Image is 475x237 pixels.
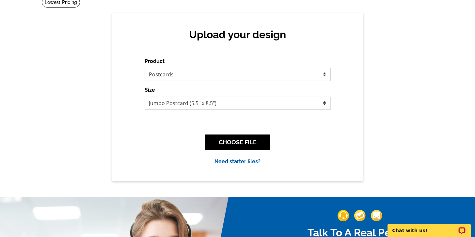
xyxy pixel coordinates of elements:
button: CHOOSE FILE [205,134,270,150]
label: Product [145,57,165,65]
h2: Upload your design [151,28,324,41]
iframe: LiveChat chat widget [383,216,475,237]
a: Need starter files? [214,158,261,165]
img: support-img-3_1.png [371,210,382,221]
img: support-img-2.png [354,210,366,221]
img: support-img-1.png [338,210,349,221]
label: Size [145,86,155,94]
